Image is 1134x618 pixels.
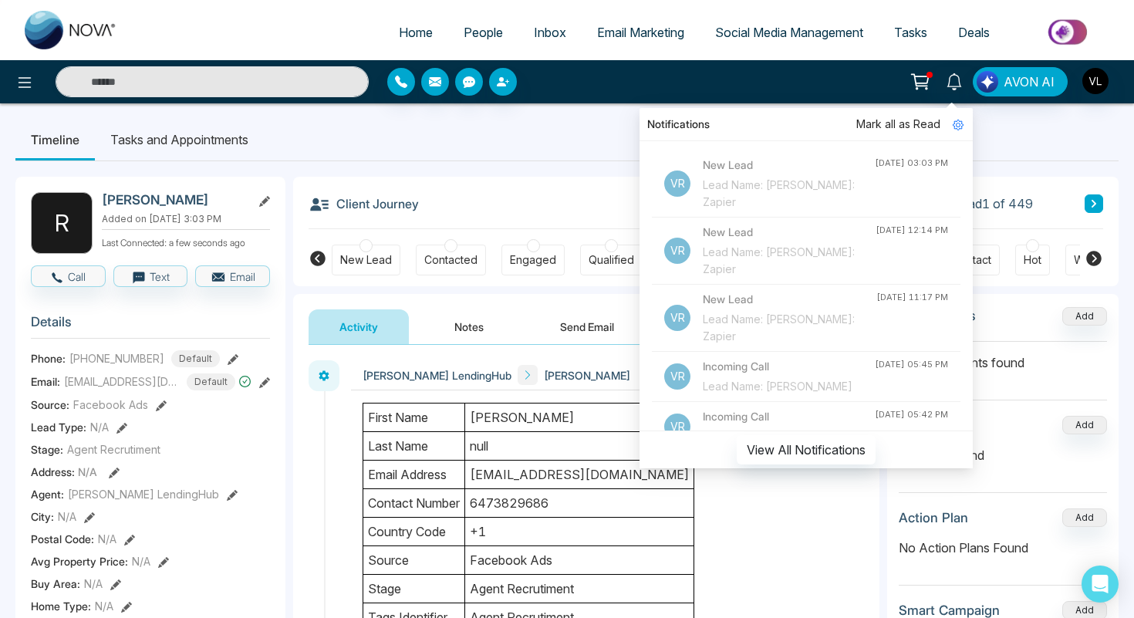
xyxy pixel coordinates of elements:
[31,419,86,435] span: Lead Type:
[64,373,180,390] span: [EMAIL_ADDRESS][DOMAIN_NAME]
[534,25,566,40] span: Inbox
[737,435,876,464] button: View All Notifications
[1024,252,1041,268] div: Hot
[25,11,117,49] img: Nova CRM Logo
[1004,73,1055,91] span: AVON AI
[1062,309,1107,322] span: Add
[171,350,220,367] span: Default
[1013,15,1125,49] img: Market-place.gif
[977,71,998,93] img: Lead Flow
[90,419,109,435] span: N/A
[1082,68,1109,94] img: User Avatar
[448,18,518,47] a: People
[309,192,419,215] h3: Client Journey
[899,539,1107,557] p: No Action Plans Found
[664,238,690,264] p: Vr
[31,373,60,390] span: Email:
[31,350,66,366] span: Phone:
[58,508,76,525] span: N/A
[31,265,106,287] button: Call
[309,309,409,344] button: Activity
[876,291,948,304] div: [DATE] 11:17 PM
[424,252,478,268] div: Contacted
[132,553,150,569] span: N/A
[98,531,116,547] span: N/A
[597,25,684,40] span: Email Marketing
[31,598,91,614] span: Home Type :
[31,464,97,480] span: Address:
[399,25,433,40] span: Home
[95,598,113,614] span: N/A
[664,363,690,390] p: Vr
[875,408,948,421] div: [DATE] 05:42 PM
[664,171,690,197] p: Vr
[1074,252,1102,268] div: Warm
[899,446,1107,464] p: No deals found
[1062,307,1107,326] button: Add
[1062,508,1107,527] button: Add
[973,67,1068,96] button: AVON AI
[899,510,968,525] h3: Action Plan
[715,25,863,40] span: Social Media Management
[703,177,875,211] div: Lead Name: [PERSON_NAME]: Zapier
[102,233,270,250] p: Last Connected: a few seconds ago
[31,486,64,502] span: Agent:
[958,25,990,40] span: Deals
[424,309,515,344] button: Notes
[876,224,948,237] div: [DATE] 12:14 PM
[737,442,876,455] a: View All Notifications
[899,342,1107,372] p: No attachments found
[95,119,264,160] li: Tasks and Appointments
[113,265,188,287] button: Text
[31,553,128,569] span: Avg Property Price :
[1082,566,1119,603] div: Open Intercom Messenger
[518,18,582,47] a: Inbox
[31,508,54,525] span: City :
[954,194,1033,213] span: Lead 1 of 449
[529,309,645,344] button: Send Email
[544,367,630,383] span: [PERSON_NAME]
[856,116,940,133] span: Mark all as Read
[875,358,948,371] div: [DATE] 05:45 PM
[84,576,103,592] span: N/A
[582,18,700,47] a: Email Marketing
[943,18,1005,47] a: Deals
[703,358,875,375] h4: Incoming Call
[31,576,80,592] span: Buy Area :
[67,441,160,458] span: Agent Recrutiment
[510,252,556,268] div: Engaged
[1062,416,1107,434] button: Add
[640,108,973,141] div: Notifications
[664,414,690,440] p: Vr
[69,350,164,366] span: [PHONE_NUMBER]
[879,18,943,47] a: Tasks
[31,531,94,547] span: Postal Code :
[340,252,392,268] div: New Lead
[15,119,95,160] li: Timeline
[68,486,219,502] span: [PERSON_NAME] LendingHub
[31,314,270,338] h3: Details
[703,224,876,241] h4: New Lead
[700,18,879,47] a: Social Media Management
[589,252,634,268] div: Qualified
[31,192,93,254] div: R
[703,157,875,174] h4: New Lead
[73,397,148,413] span: Facebook Ads
[31,441,63,458] span: Stage:
[899,603,1000,618] h3: Smart Campaign
[703,408,875,425] h4: Incoming Call
[703,428,875,445] div: Lead Name: [PERSON_NAME]
[78,465,97,478] span: N/A
[31,397,69,413] span: Source:
[464,25,503,40] span: People
[664,305,690,331] p: Vr
[875,157,948,170] div: [DATE] 03:03 PM
[363,367,511,383] span: [PERSON_NAME] LendingHub
[195,265,270,287] button: Email
[703,244,876,278] div: Lead Name: [PERSON_NAME]: Zapier
[102,212,270,226] p: Added on [DATE] 3:03 PM
[187,373,235,390] span: Default
[894,25,927,40] span: Tasks
[102,192,245,208] h2: [PERSON_NAME]
[703,291,876,308] h4: New Lead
